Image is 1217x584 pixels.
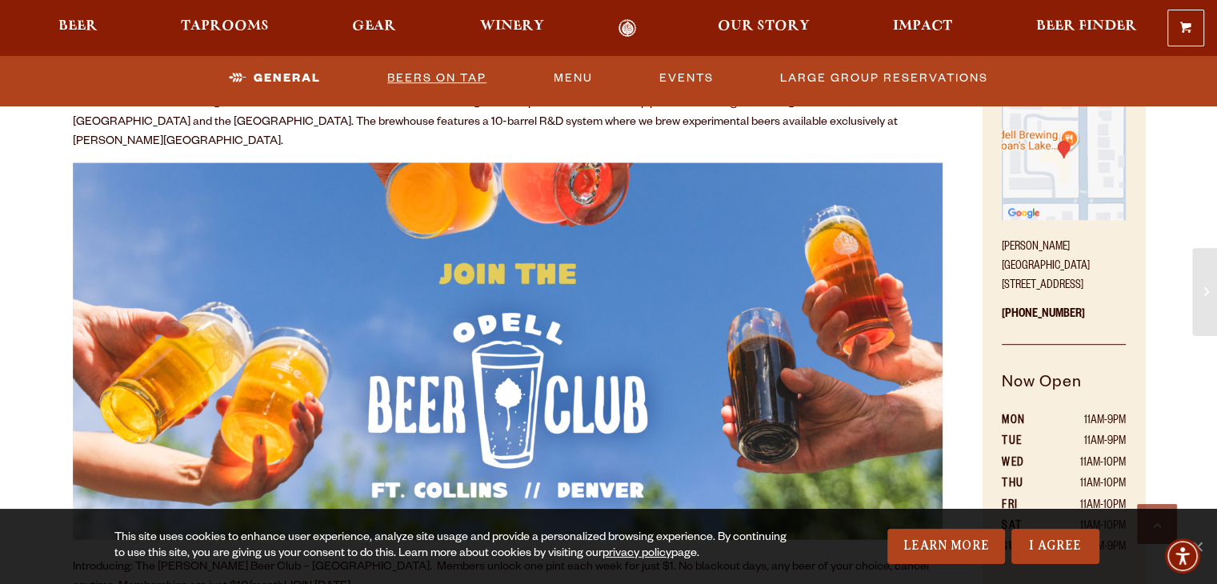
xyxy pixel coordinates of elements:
a: Learn More [887,529,1005,564]
a: Find on Google Maps (opens in a new window) [1002,212,1125,225]
a: Gear [342,19,406,38]
td: 11AM-9PM [1044,432,1126,453]
th: WED [1002,454,1044,474]
a: Taprooms [170,19,279,38]
td: 11AM-9PM [1044,411,1126,432]
p: Our second [GEOGRAPHIC_DATA] location includes two bars with 16 [PERSON_NAME] tap handles and a r... [73,94,943,152]
td: 11AM-10PM [1044,496,1126,517]
a: Winery [470,19,554,38]
td: 11AM-10PM [1044,454,1126,474]
th: FRI [1002,496,1044,517]
a: Events [653,60,720,97]
span: Impact [893,20,952,33]
div: This site uses cookies to enhance user experience, analyze site usage and provide a personalized ... [114,530,797,562]
a: Scroll to top [1137,504,1177,544]
th: MON [1002,411,1044,432]
a: I Agree [1011,529,1099,564]
span: Beer [58,20,98,33]
img: Odell Beer Club [73,162,943,540]
h5: Now Open [1002,371,1125,411]
img: Small thumbnail of location on map [1002,97,1125,220]
a: Odell Home [598,19,658,38]
span: Our Story [718,20,810,33]
a: Our Story [707,19,820,38]
td: 11AM-10PM [1044,474,1126,495]
span: Winery [480,20,544,33]
th: TUE [1002,432,1044,453]
a: Beer Finder [1025,19,1147,38]
p: [PERSON_NAME][GEOGRAPHIC_DATA] [STREET_ADDRESS] [1002,229,1125,296]
a: privacy policy [602,548,671,561]
p: [PHONE_NUMBER] [1002,296,1125,345]
a: Beers On Tap [381,60,493,97]
a: Beer [48,19,108,38]
span: Taprooms [181,20,269,33]
a: General [222,60,327,97]
a: Large Group Reservations [774,60,995,97]
a: Menu [546,60,598,97]
a: Impact [883,19,963,38]
span: Beer Finder [1035,20,1136,33]
span: Gear [352,20,396,33]
th: THU [1002,474,1044,495]
div: Accessibility Menu [1165,538,1200,574]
